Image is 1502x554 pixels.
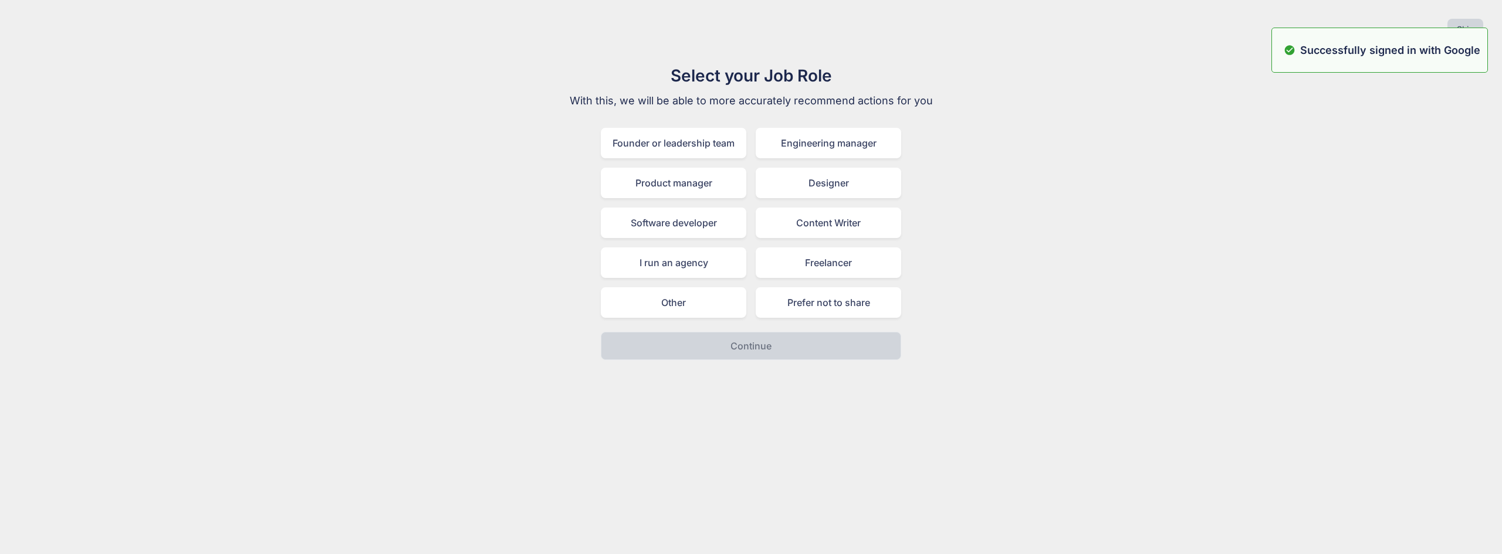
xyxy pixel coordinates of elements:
[756,208,901,238] div: Content Writer
[756,287,901,318] div: Prefer not to share
[1447,19,1483,40] button: Skip
[756,247,901,278] div: Freelancer
[554,93,948,109] p: With this, we will be able to more accurately recommend actions for you
[730,339,772,353] p: Continue
[601,287,746,318] div: Other
[756,128,901,158] div: Engineering manager
[601,332,901,360] button: Continue
[601,168,746,198] div: Product manager
[756,168,901,198] div: Designer
[601,128,746,158] div: Founder or leadership team
[1300,42,1480,58] p: Successfully signed in with Google
[601,208,746,238] div: Software developer
[554,63,948,88] h1: Select your Job Role
[1284,42,1295,58] img: alert
[601,247,746,278] div: I run an agency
